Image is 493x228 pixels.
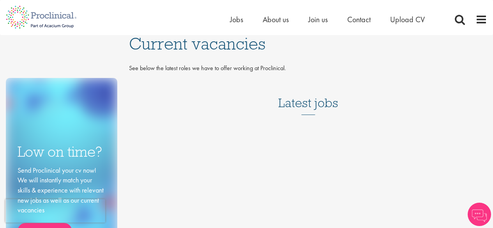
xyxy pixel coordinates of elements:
a: Jobs [230,14,243,25]
a: Contact [347,14,371,25]
iframe: reCAPTCHA [5,199,105,223]
span: Current vacancies [129,33,265,54]
h3: Latest jobs [278,77,338,115]
a: Upload CV [390,14,425,25]
img: Chatbot [468,203,491,226]
h3: Low on time? [18,144,106,159]
a: Join us [308,14,328,25]
a: About us [263,14,289,25]
p: See below the latest roles we have to offer working at Proclinical. [129,64,487,73]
